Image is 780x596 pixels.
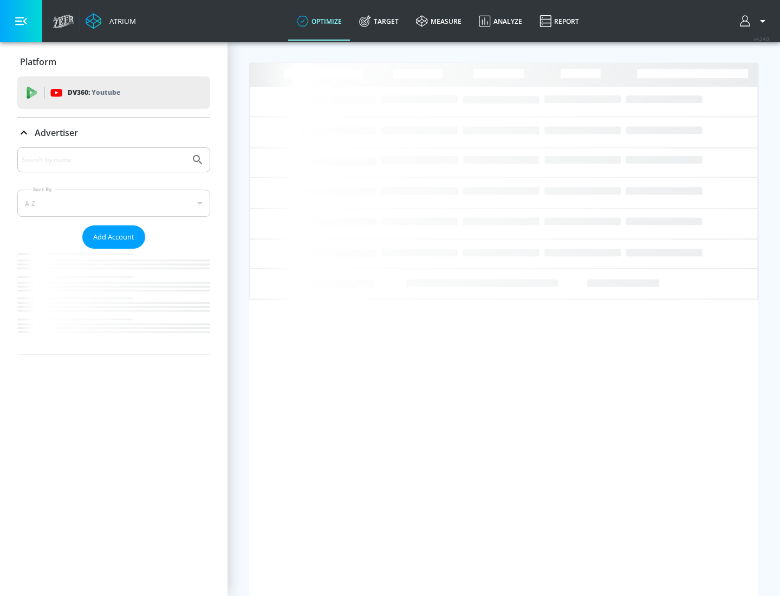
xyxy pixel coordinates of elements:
span: v 4.24.0 [754,36,769,42]
p: DV360: [68,87,120,99]
a: Atrium [86,13,136,29]
div: DV360: Youtube [17,76,210,109]
p: Youtube [92,87,120,98]
div: A-Z [17,190,210,217]
div: Atrium [105,16,136,26]
span: Add Account [93,231,134,243]
button: Add Account [82,225,145,249]
div: Advertiser [17,147,210,354]
a: Report [531,2,588,41]
a: optimize [288,2,350,41]
div: Advertiser [17,118,210,148]
nav: list of Advertiser [17,249,210,354]
div: Platform [17,47,210,77]
label: Sort By [31,186,54,193]
p: Advertiser [35,127,78,139]
a: Analyze [470,2,531,41]
p: Platform [20,56,56,68]
input: Search by name [22,153,186,167]
a: Target [350,2,407,41]
a: measure [407,2,470,41]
